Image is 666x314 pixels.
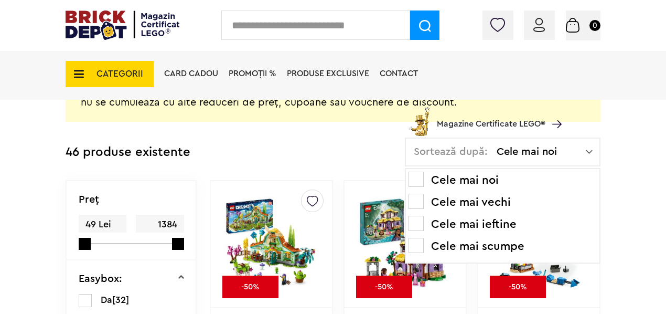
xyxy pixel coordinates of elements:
span: 1384 Lei [136,215,184,247]
div: -50% [490,276,546,298]
span: 49 Lei [79,215,126,234]
a: PROMOȚII % [229,69,276,78]
span: Sortează după: [414,146,488,157]
li: Cele mai scumpe [409,238,597,255]
a: Produse exclusive [287,69,369,78]
li: Cele mai noi [409,172,597,189]
p: Easybox: [79,274,122,284]
a: Contact [380,69,418,78]
div: -50% [222,276,278,298]
span: Da [101,295,112,305]
p: Preţ [79,194,99,205]
span: [32] [112,295,129,305]
a: Magazine Certificate LEGO® [545,107,562,115]
span: Magazine Certificate LEGO® [437,105,545,129]
small: 0 [589,20,600,31]
span: Cele mai noi [497,146,586,157]
div: 46 produse existente [66,138,190,168]
span: CATEGORII [96,69,143,78]
a: Card Cadou [164,69,218,78]
div: -50% [356,276,412,298]
li: Cele mai ieftine [409,216,597,233]
li: Cele mai vechi [409,194,597,211]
